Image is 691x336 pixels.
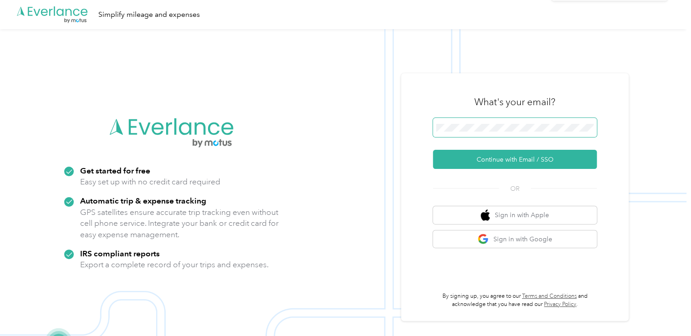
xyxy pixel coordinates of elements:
img: google logo [478,234,489,245]
p: Easy set up with no credit card required [80,176,220,188]
p: Your session has expired. Please log in again. [544,29,675,37]
strong: Automatic trip & expense tracking [80,196,206,205]
a: Terms and Conditions [522,293,577,300]
a: Privacy Policy [544,301,576,308]
p: GPS satellites ensure accurate trip tracking even without cell phone service. Integrate your bank... [80,207,279,240]
iframe: Everlance-gr Chat Button Frame [640,285,691,336]
h3: What's your email? [474,96,555,108]
p: By signing up, you agree to our and acknowledge that you have read our . [433,292,597,308]
button: google logoSign in with Google [433,230,597,248]
p: Session Expired [554,13,661,24]
p: Export a complete record of your trips and expenses. [80,259,269,270]
img: apple logo [481,209,490,221]
strong: Get started for free [80,166,150,175]
button: Continue with Email / SSO [433,150,597,169]
div: Simplify mileage and expenses [98,9,200,20]
span: OR [499,184,531,193]
strong: IRS compliant reports [80,249,160,258]
button: apple logoSign in with Apple [433,206,597,224]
